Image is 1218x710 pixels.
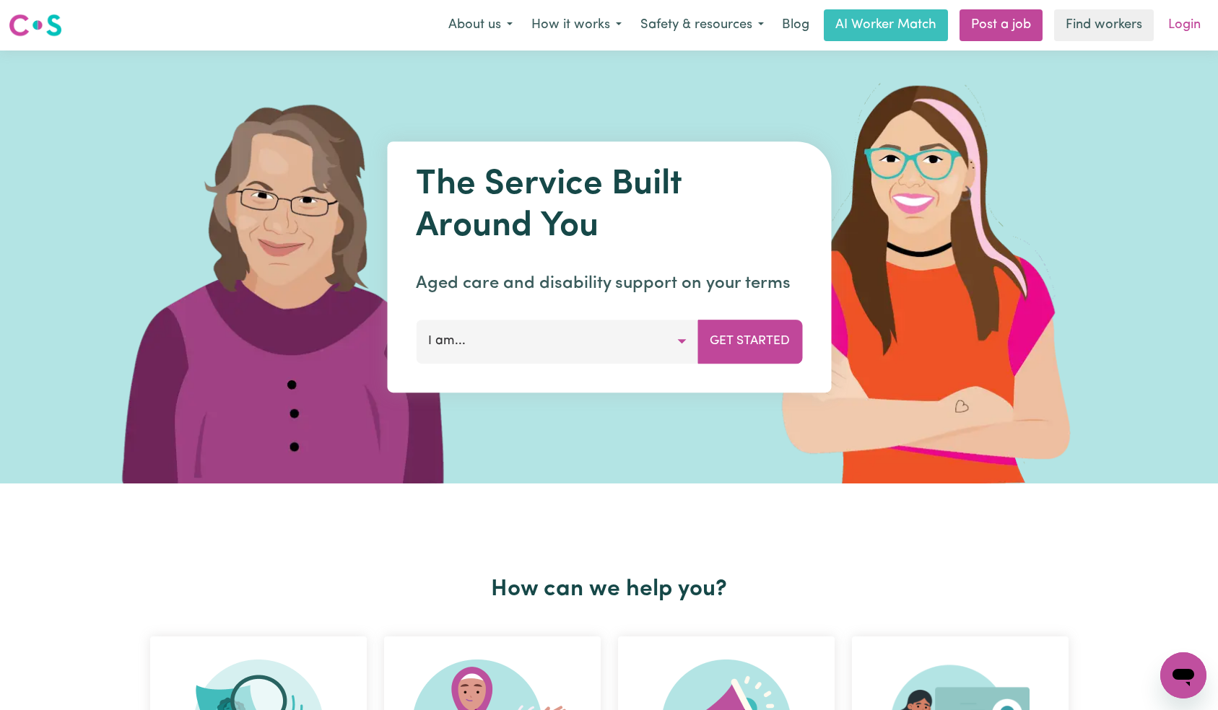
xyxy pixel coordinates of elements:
h2: How can we help you? [142,576,1077,603]
button: How it works [522,10,631,40]
a: AI Worker Match [824,9,948,41]
a: Login [1160,9,1209,41]
a: Careseekers logo [9,9,62,42]
a: Post a job [960,9,1043,41]
h1: The Service Built Around You [416,165,802,247]
a: Find workers [1054,9,1154,41]
button: Get Started [697,320,802,363]
p: Aged care and disability support on your terms [416,271,802,297]
button: About us [439,10,522,40]
button: I am... [416,320,698,363]
iframe: Button to launch messaging window [1160,652,1206,698]
button: Safety & resources [631,10,773,40]
a: Blog [773,9,818,41]
img: Careseekers logo [9,12,62,38]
